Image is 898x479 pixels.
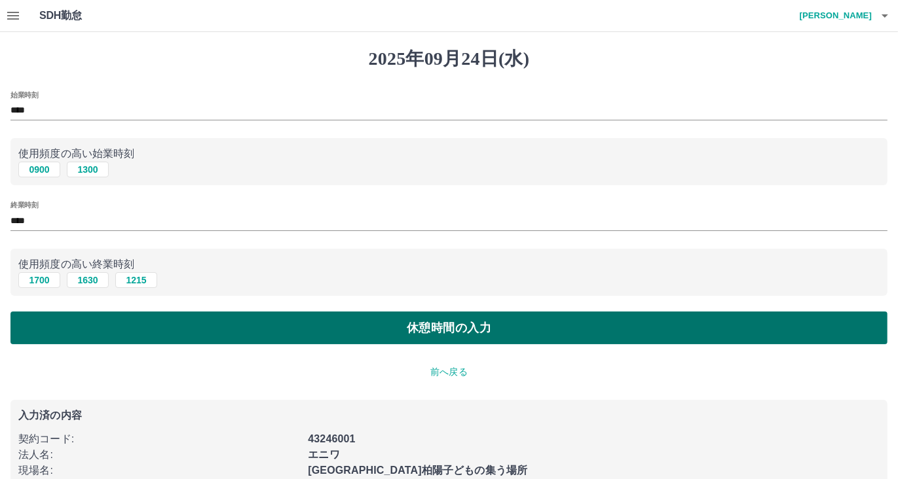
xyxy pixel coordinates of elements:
[18,146,880,162] p: 使用頻度の高い始業時刻
[18,410,880,421] p: 入力済の内容
[18,431,300,447] p: 契約コード :
[10,365,888,379] p: 前へ戻る
[115,272,157,288] button: 1215
[18,272,60,288] button: 1700
[67,162,109,177] button: 1300
[18,447,300,463] p: 法人名 :
[308,433,355,444] b: 43246001
[18,463,300,478] p: 現場名 :
[18,162,60,177] button: 0900
[18,257,880,272] p: 使用頻度の高い終業時刻
[10,90,38,99] label: 始業時刻
[10,311,888,344] button: 休憩時間の入力
[10,48,888,70] h1: 2025年09月24日(水)
[67,272,109,288] button: 1630
[10,200,38,210] label: 終業時刻
[308,449,339,460] b: エニワ
[308,465,527,476] b: [GEOGRAPHIC_DATA]柏陽子どもの集う場所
